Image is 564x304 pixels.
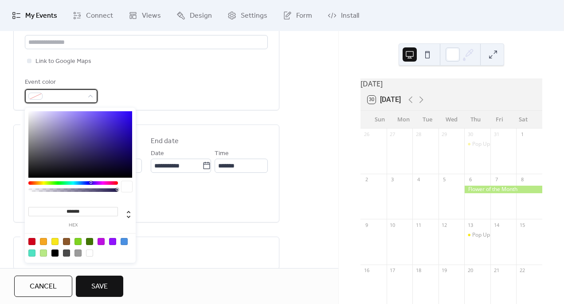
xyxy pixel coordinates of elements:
div: Location [25,23,266,34]
button: Save [76,276,123,297]
div: 21 [493,267,500,274]
a: Connect [66,4,120,27]
div: 6 [467,176,474,183]
span: Cancel [30,281,57,292]
a: Views [122,4,168,27]
div: Fri [487,111,511,129]
div: #000000 [51,249,59,257]
div: Pop Up Flower Bar [464,140,490,148]
div: #4A90E2 [121,238,128,245]
div: [DATE] [360,78,542,89]
div: Sat [511,111,535,129]
div: #4A4A4A [63,249,70,257]
div: Thu [463,111,487,129]
div: 18 [415,267,422,274]
div: Pop Up Flower Bar [464,231,490,239]
span: Install [341,11,359,21]
div: 7 [493,176,500,183]
div: 19 [441,267,448,274]
div: Pop Up Flower Bar [472,140,518,148]
div: #9B9B9B [74,249,82,257]
button: Cancel [14,276,72,297]
div: 3 [389,176,396,183]
div: 20 [467,267,474,274]
a: Settings [221,4,274,27]
div: 14 [493,222,500,228]
div: Flower of the Month [464,186,542,193]
div: 2 [363,176,370,183]
div: 9 [363,222,370,228]
span: Design [190,11,212,21]
div: 29 [441,131,448,138]
button: 30[DATE] [364,94,404,106]
div: 1 [519,131,525,138]
div: 26 [363,131,370,138]
div: 30 [467,131,474,138]
div: 15 [519,222,525,228]
div: 28 [415,131,422,138]
div: #9013FE [109,238,116,245]
div: #F5A623 [40,238,47,245]
div: 8 [519,176,525,183]
a: Install [321,4,366,27]
div: 31 [493,131,500,138]
span: Connect [86,11,113,21]
div: #FFFFFF [86,249,93,257]
div: 11 [415,222,422,228]
div: #F8E71C [51,238,59,245]
div: #B8E986 [40,249,47,257]
div: Tue [415,111,439,129]
div: End date [151,136,179,147]
span: Time [215,148,229,159]
div: #50E3C2 [28,249,35,257]
a: Design [170,4,219,27]
div: #417505 [86,238,93,245]
div: 16 [363,267,370,274]
div: 10 [389,222,396,228]
div: 13 [467,222,474,228]
div: 17 [389,267,396,274]
a: My Events [5,4,64,27]
label: hex [28,223,118,228]
span: Views [142,11,161,21]
div: 27 [389,131,396,138]
div: 12 [441,222,448,228]
div: Mon [392,111,415,129]
div: 5 [441,176,448,183]
span: Form [296,11,312,21]
div: #7ED321 [74,238,82,245]
span: Link to Google Maps [35,56,91,67]
div: 22 [519,267,525,274]
div: Sun [368,111,392,129]
a: Form [276,4,319,27]
div: Wed [439,111,463,129]
div: Event color [25,77,96,88]
div: Pop Up Flower Bar [472,231,518,239]
div: #D0021B [28,238,35,245]
span: Settings [241,11,267,21]
span: Date [151,148,164,159]
div: #BD10E0 [98,238,105,245]
div: #8B572A [63,238,70,245]
div: 4 [415,176,422,183]
span: Save [91,281,108,292]
span: My Events [25,11,57,21]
